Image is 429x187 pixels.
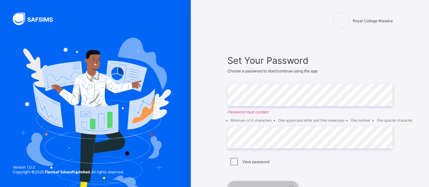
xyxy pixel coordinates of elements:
li: One number [351,118,370,123]
span: Version 1.0.0 [13,165,124,170]
li: One special character [377,118,412,123]
span: Choose a password to start/continue using the app [227,69,317,73]
span: Set Your Password [227,55,393,66]
span: Copyright © 2025 All rights reserved. [13,170,124,174]
span: Royal College Masaka [353,18,393,23]
li: Minimum of 8 characters [231,118,272,123]
li: One uppercase letter and One lowercase [278,118,344,123]
em: Password must contain [227,110,393,114]
img: SAFSIMS Logo [13,13,60,25]
label: View password [242,159,269,164]
strong: Flexisaf Edusoft Limited. [45,170,91,174]
img: Royal College Masaka [334,13,349,29]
